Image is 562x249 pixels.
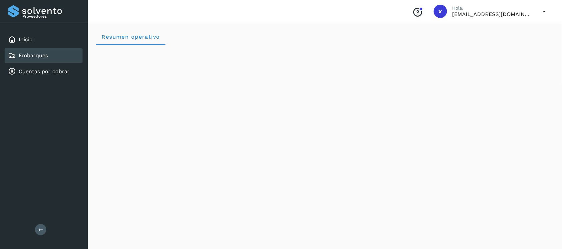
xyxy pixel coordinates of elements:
[452,11,532,17] p: xmgm@transportesser.com.mx
[101,34,160,40] span: Resumen operativo
[5,48,83,63] div: Embarques
[452,5,532,11] p: Hola,
[19,68,70,75] a: Cuentas por cobrar
[19,52,48,59] a: Embarques
[5,64,83,79] div: Cuentas por cobrar
[22,14,80,19] p: Proveedores
[19,36,33,43] a: Inicio
[5,32,83,47] div: Inicio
